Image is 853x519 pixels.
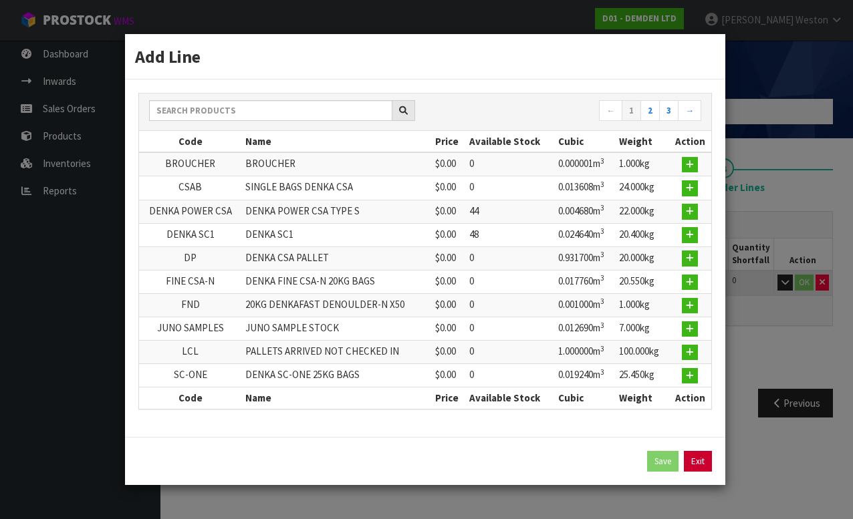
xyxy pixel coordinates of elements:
[432,294,467,317] td: $0.00
[139,176,242,200] td: CSAB
[432,270,467,293] td: $0.00
[600,273,604,283] sup: 3
[242,270,432,293] td: DENKA FINE CSA-N 20KG BAGS
[466,176,555,200] td: 0
[432,152,467,176] td: $0.00
[139,270,242,293] td: FINE CSA-N
[466,341,555,364] td: 0
[432,176,467,200] td: $0.00
[600,226,604,236] sup: 3
[139,131,242,152] th: Code
[242,364,432,387] td: DENKA SC-ONE 25KG BAGS
[555,317,616,341] td: 0.012690m
[555,341,616,364] td: 1.000000m
[555,364,616,387] td: 0.019240m
[600,180,604,189] sup: 3
[139,246,242,270] td: DP
[466,246,555,270] td: 0
[139,317,242,341] td: JUNO SAMPLES
[139,223,242,246] td: DENKA SC1
[466,364,555,387] td: 0
[555,294,616,317] td: 0.001000m
[555,176,616,200] td: 0.013608m
[659,100,679,122] a: 3
[466,131,555,152] th: Available Stock
[242,387,432,409] th: Name
[139,200,242,223] td: DENKA POWER CSA
[432,387,467,409] th: Price
[466,152,555,176] td: 0
[242,341,432,364] td: PALLETS ARRIVED NOT CHECKED IN
[135,44,715,69] h3: Add Line
[149,100,392,121] input: Search products
[600,321,604,330] sup: 3
[466,317,555,341] td: 0
[647,451,679,472] button: Save
[242,223,432,246] td: DENKA SC1
[139,294,242,317] td: FND
[640,100,660,122] a: 2
[616,341,669,364] td: 100.000kg
[242,246,432,270] td: DENKA CSA PALLET
[616,294,669,317] td: 1.000kg
[242,176,432,200] td: SINGLE BAGS DENKA CSA
[466,270,555,293] td: 0
[466,223,555,246] td: 48
[432,341,467,364] td: $0.00
[599,100,622,122] a: ←
[616,317,669,341] td: 7.000kg
[435,100,701,124] nav: Page navigation
[466,294,555,317] td: 0
[600,297,604,306] sup: 3
[466,200,555,223] td: 44
[555,152,616,176] td: 0.000001m
[555,270,616,293] td: 0.017760m
[616,223,669,246] td: 20.400kg
[432,246,467,270] td: $0.00
[555,387,616,409] th: Cubic
[139,152,242,176] td: BROUCHER
[555,223,616,246] td: 0.024640m
[684,451,712,472] a: Exit
[432,364,467,387] td: $0.00
[242,317,432,341] td: JUNO SAMPLE STOCK
[616,152,669,176] td: 1.000kg
[669,131,711,152] th: Action
[600,367,604,377] sup: 3
[616,200,669,223] td: 22.000kg
[616,131,669,152] th: Weight
[242,294,432,317] td: 20KG DENKAFAST DENOULDER-N X50
[669,387,711,409] th: Action
[600,156,604,166] sup: 3
[432,131,467,152] th: Price
[600,250,604,259] sup: 3
[555,200,616,223] td: 0.004680m
[616,387,669,409] th: Weight
[555,131,616,152] th: Cubic
[616,246,669,270] td: 20.000kg
[600,203,604,212] sup: 3
[600,344,604,353] sup: 3
[432,317,467,341] td: $0.00
[242,200,432,223] td: DENKA POWER CSA TYPE S
[432,223,467,246] td: $0.00
[242,152,432,176] td: BROUCHER
[555,246,616,270] td: 0.931700m
[622,100,641,122] a: 1
[139,341,242,364] td: LCL
[432,200,467,223] td: $0.00
[139,364,242,387] td: SC-ONE
[616,270,669,293] td: 20.550kg
[678,100,701,122] a: →
[616,364,669,387] td: 25.450kg
[616,176,669,200] td: 24.000kg
[466,387,555,409] th: Available Stock
[242,131,432,152] th: Name
[139,387,242,409] th: Code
